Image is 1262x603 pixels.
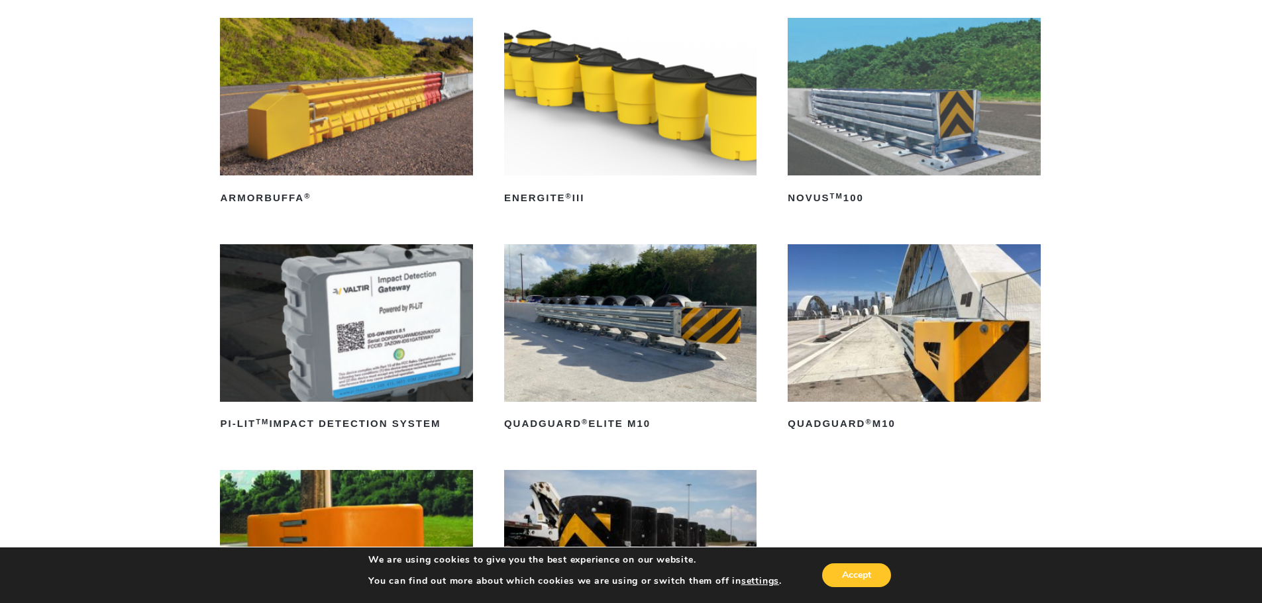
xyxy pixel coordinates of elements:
[741,575,779,587] button: settings
[788,187,1040,209] h2: NOVUS 100
[220,187,472,209] h2: ArmorBuffa
[256,418,269,426] sup: TM
[504,244,757,435] a: QuadGuard®Elite M10
[830,192,843,200] sup: TM
[865,418,872,426] sup: ®
[582,418,588,426] sup: ®
[504,187,757,209] h2: ENERGITE III
[220,244,472,435] a: PI-LITTMImpact Detection System
[504,414,757,435] h2: QuadGuard Elite M10
[504,18,757,209] a: ENERGITE®III
[220,18,472,209] a: ArmorBuffa®
[368,575,782,587] p: You can find out more about which cookies we are using or switch them off in .
[304,192,311,200] sup: ®
[788,244,1040,435] a: QuadGuard®M10
[220,414,472,435] h2: PI-LIT Impact Detection System
[788,18,1040,209] a: NOVUSTM100
[788,414,1040,435] h2: QuadGuard M10
[368,554,782,566] p: We are using cookies to give you the best experience on our website.
[566,192,572,200] sup: ®
[822,563,891,587] button: Accept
